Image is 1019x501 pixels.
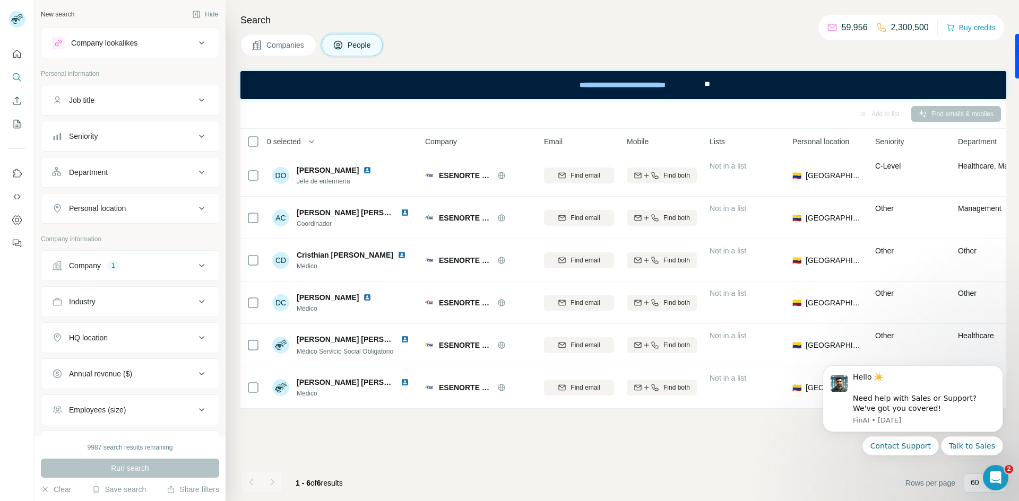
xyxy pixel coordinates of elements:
[8,45,25,64] button: Quick start
[297,378,424,386] span: [PERSON_NAME] [PERSON_NAME]
[571,298,600,307] span: Find email
[571,340,600,350] span: Find email
[875,136,904,147] span: Seniority
[41,69,219,78] p: Personal information
[41,160,219,185] button: Department
[627,380,697,395] button: Find both
[792,255,801,266] span: 🇨🇴
[807,352,1019,496] iframe: Intercom notifications message
[69,167,108,178] div: Department
[297,177,376,186] span: Jefe de enfermería
[8,234,25,253] button: Feedback
[439,340,492,350] span: ESENORTE Todos
[663,383,690,392] span: Find both
[297,304,376,313] span: Médico
[41,484,71,495] button: Clear
[983,465,1008,490] iframe: Intercom live chat
[806,340,862,350] span: [GEOGRAPHIC_DATA]
[439,213,492,223] span: ESENORTE Todos
[710,331,746,340] span: Not in a list
[663,256,690,265] span: Find both
[240,13,1006,28] h4: Search
[272,209,289,226] div: AC
[317,479,321,487] span: 6
[41,361,219,386] button: Annual revenue ($)
[627,210,697,226] button: Find both
[571,383,600,392] span: Find email
[41,397,219,423] button: Employees (size)
[310,479,317,487] span: of
[297,208,424,217] span: [PERSON_NAME] [PERSON_NAME]
[958,204,1001,213] span: Management
[266,40,305,50] span: Companies
[806,382,862,393] span: [GEOGRAPHIC_DATA]
[710,204,746,213] span: Not in a list
[544,252,614,268] button: Find email
[627,295,697,311] button: Find both
[627,337,697,353] button: Find both
[958,136,997,147] span: Department
[185,6,226,22] button: Hide
[710,162,746,170] span: Not in a list
[663,298,690,307] span: Find both
[297,219,413,228] span: Coordinador
[69,131,98,142] div: Seniority
[92,484,146,495] button: Save search
[272,294,289,311] div: DC
[71,38,137,48] div: Company lookalikes
[792,382,801,393] span: 🇨🇴
[946,20,996,35] button: Buy credits
[297,389,413,398] span: Médico
[8,187,25,206] button: Use Surfe API
[544,210,614,226] button: Find email
[41,30,219,56] button: Company lookalikes
[958,247,977,255] span: Other
[425,214,434,222] img: Logo of ESENORTE Todos
[627,252,697,268] button: Find both
[571,171,600,180] span: Find email
[806,170,862,181] span: [GEOGRAPHIC_DATA]
[401,378,409,386] img: LinkedIn logo
[69,95,94,106] div: Job title
[363,293,372,302] img: LinkedIn logo
[267,136,301,147] span: 0 selected
[663,171,690,180] span: Find both
[792,297,801,308] span: 🇨🇴
[875,204,894,213] span: Other
[627,168,697,183] button: Find both
[439,170,492,181] span: ESENORTE Todos
[806,213,862,223] span: [GEOGRAPHIC_DATA]
[425,298,434,307] img: Logo of ESENORTE Todos
[806,297,862,308] span: [GEOGRAPHIC_DATA]
[875,289,894,297] span: Other
[41,234,219,244] p: Company information
[571,256,600,265] span: Find email
[710,289,746,297] span: Not in a list
[69,296,96,307] div: Industry
[8,68,25,87] button: Search
[41,87,219,113] button: Job title
[875,247,894,255] span: Other
[297,348,393,355] span: Médico Servicio Social Obligatorio
[710,247,746,255] span: Not in a list
[792,213,801,223] span: 🇨🇴
[425,256,434,265] img: Logo of ESENORTE Todos
[88,443,173,452] div: 9987 search results remaining
[842,21,868,34] p: 59,956
[401,208,409,217] img: LinkedIn logo
[348,40,372,50] span: People
[296,479,343,487] span: results
[398,251,406,259] img: LinkedIn logo
[792,340,801,350] span: 🇨🇴
[297,165,359,175] span: [PERSON_NAME]
[425,171,434,180] img: Logo of ESENORTE Todos
[425,136,457,147] span: Company
[167,484,219,495] button: Share filters
[425,383,434,392] img: Logo of ESENORTE Todos
[627,136,649,147] span: Mobile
